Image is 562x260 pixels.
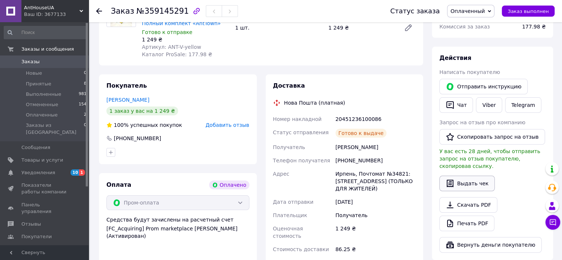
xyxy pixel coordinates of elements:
[439,24,490,30] span: Комиссия за заказ
[273,226,303,239] span: Оценочная стоимость
[142,51,212,57] span: Каталог ProSale: 177.98 ₴
[26,122,84,135] span: Заказы из [GEOGRAPHIC_DATA]
[273,82,305,89] span: Доставка
[282,99,347,107] div: Нова Пошта (платная)
[79,169,85,176] span: 1
[84,81,86,87] span: 8
[439,79,528,94] button: Отправить инструкцию
[106,107,178,115] div: 1 заказ у вас на 1 249 ₴
[545,215,560,230] button: Чат с покупателем
[142,29,193,35] span: Готово к отправке
[26,101,58,108] span: Отмененные
[96,7,102,15] div: Вернуться назад
[136,7,189,16] span: №359145291
[450,8,485,14] span: Оплаченный
[334,154,417,167] div: [PHONE_NUMBER]
[334,112,417,126] div: 20451236100086
[273,144,305,150] span: Получатель
[106,97,149,103] a: [PERSON_NAME]
[26,70,42,77] span: Новые
[232,23,325,33] div: 1 шт.
[142,44,201,50] span: Артикул: ANT-V-yellow
[111,7,134,16] span: Заказ
[502,6,555,17] button: Заказ выполнен
[336,129,386,138] div: Готово к выдаче
[113,135,162,142] div: [PHONE_NUMBER]
[26,91,61,98] span: Выполненные
[273,116,322,122] span: Номер накладной
[334,209,417,222] div: Получатель
[21,182,68,195] span: Показатели работы компании
[334,222,417,243] div: 1 249 ₴
[24,4,79,11] span: AntHouseUA
[106,225,249,240] div: [FC_Acquiring] Prom marketplace [PERSON_NAME] (Активирован)
[273,129,329,135] span: Статус отправления
[439,129,545,145] button: Скопировать запрос на отзыв
[439,54,471,61] span: Действия
[439,119,525,125] span: Запрос на отзыв про компанию
[273,199,314,205] span: Дата отправки
[439,197,497,213] a: Скачать PDF
[401,20,416,35] a: Редактировать
[21,144,50,151] span: Сообщения
[21,58,40,65] span: Заказы
[505,97,541,113] a: Telegram
[439,237,542,253] button: Вернуть деньги покупателю
[205,122,249,128] span: Добавить отзыв
[84,112,86,118] span: 2
[508,9,549,14] span: Заказ выполнен
[476,97,502,113] a: Viber
[4,26,87,39] input: Поиск
[273,246,329,252] span: Стоимость доставки
[71,169,79,176] span: 10
[522,24,546,30] span: 177.98 ₴
[21,169,55,176] span: Уведомления
[439,148,540,169] span: У вас есть 28 дней, чтобы отправить запрос на отзыв покупателю, скопировав ссылку.
[21,46,74,53] span: Заказы и сообщения
[21,233,52,240] span: Покупатели
[84,122,86,135] span: 0
[334,243,417,256] div: 86.25 ₴
[21,202,68,215] span: Панель управления
[26,81,51,87] span: Принятые
[142,36,229,43] div: 1 249 ₴
[334,195,417,209] div: [DATE]
[79,91,86,98] span: 981
[439,97,473,113] button: Чат
[334,167,417,195] div: Ирпень, Почтомат №34821: [STREET_ADDRESS] (ТОЛЬКО ДЛЯ ЖИТЕЛЕЙ)
[84,70,86,77] span: 0
[390,7,440,15] div: Статус заказа
[334,141,417,154] div: [PERSON_NAME]
[24,11,89,18] div: Ваш ID: 3677133
[326,23,398,33] div: 1 249 ₴
[273,171,289,177] span: Адрес
[106,82,147,89] span: Покупатель
[106,181,131,188] span: Оплата
[26,112,58,118] span: Оплаченные
[21,157,63,163] span: Товары и услуги
[439,176,495,191] button: Выдать чек
[439,216,494,231] a: Печать PDF
[79,101,86,108] span: 154
[114,122,129,128] span: 100%
[106,121,182,129] div: успешных покупок
[106,216,249,240] div: Средства будут зачислены на расчетный счет
[439,69,500,75] span: Написать покупателю
[273,212,307,218] span: Плательщик
[209,180,249,189] div: Оплачено
[21,221,41,227] span: Отзывы
[273,158,330,163] span: Телефон получателя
